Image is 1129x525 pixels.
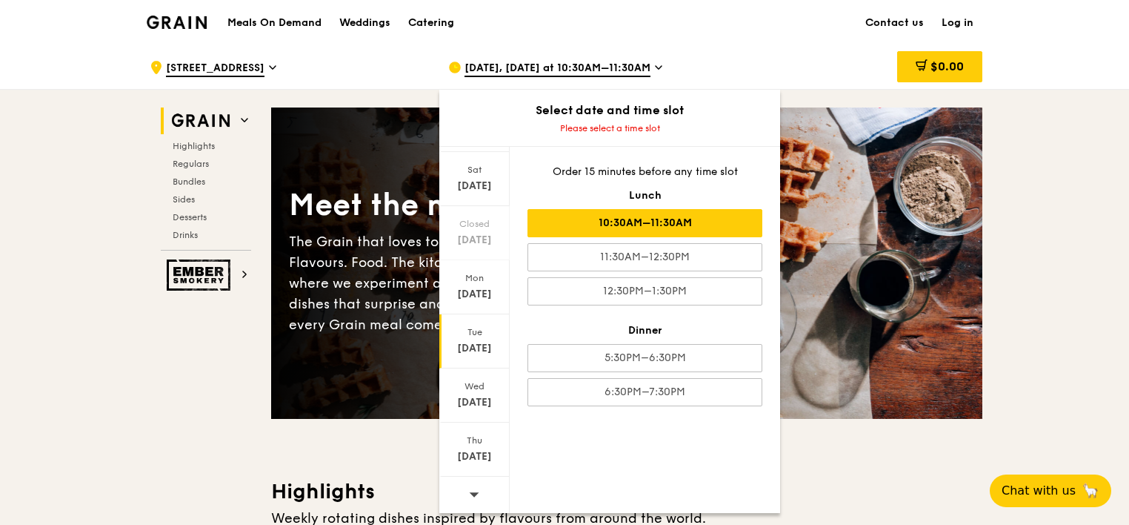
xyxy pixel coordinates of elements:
div: Lunch [527,188,762,203]
span: Highlights [173,141,215,151]
div: Mon [442,272,507,284]
span: 🦙 [1082,482,1099,500]
h1: Meals On Demand [227,16,322,30]
div: Tue [442,326,507,338]
div: Select date and time slot [439,102,780,119]
div: [DATE] [442,287,507,302]
div: [DATE] [442,341,507,356]
div: Wed [442,380,507,392]
div: The Grain that loves to play. With ingredients. Flavours. Food. The kitchen is our happy place, w... [289,231,627,335]
div: 12:30PM–1:30PM [527,277,762,306]
img: Grain web logo [167,108,235,134]
a: Contact us [856,1,933,45]
a: Catering [399,1,463,45]
div: Catering [408,1,454,45]
div: 11:30AM–12:30PM [527,243,762,271]
button: Chat with us🦙 [990,475,1111,507]
div: [DATE] [442,449,507,464]
div: Weddings [339,1,390,45]
a: Log in [933,1,982,45]
div: Meet the new Grain [289,185,627,225]
div: 10:30AM–11:30AM [527,209,762,237]
span: Drinks [173,230,198,240]
span: Desserts [173,212,207,222]
div: Dinner [527,323,762,338]
div: [DATE] [442,395,507,410]
span: [STREET_ADDRESS] [166,61,264,77]
div: Please select a time slot [439,122,780,134]
span: Regulars [173,159,209,169]
span: Sides [173,194,195,205]
span: Bundles [173,176,205,187]
img: Ember Smokery web logo [167,260,235,291]
span: [DATE], [DATE] at 10:30AM–11:30AM [464,61,650,77]
img: Grain [147,16,207,29]
span: $0.00 [930,59,964,73]
div: Order 15 minutes before any time slot [527,165,762,179]
a: Weddings [330,1,399,45]
div: 6:30PM–7:30PM [527,378,762,406]
div: [DATE] [442,179,507,194]
h3: Highlights [271,478,982,505]
span: Chat with us [1002,482,1076,500]
div: Thu [442,435,507,446]
div: 5:30PM–6:30PM [527,344,762,372]
div: Closed [442,218,507,230]
div: Sat [442,164,507,176]
div: [DATE] [442,233,507,248]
